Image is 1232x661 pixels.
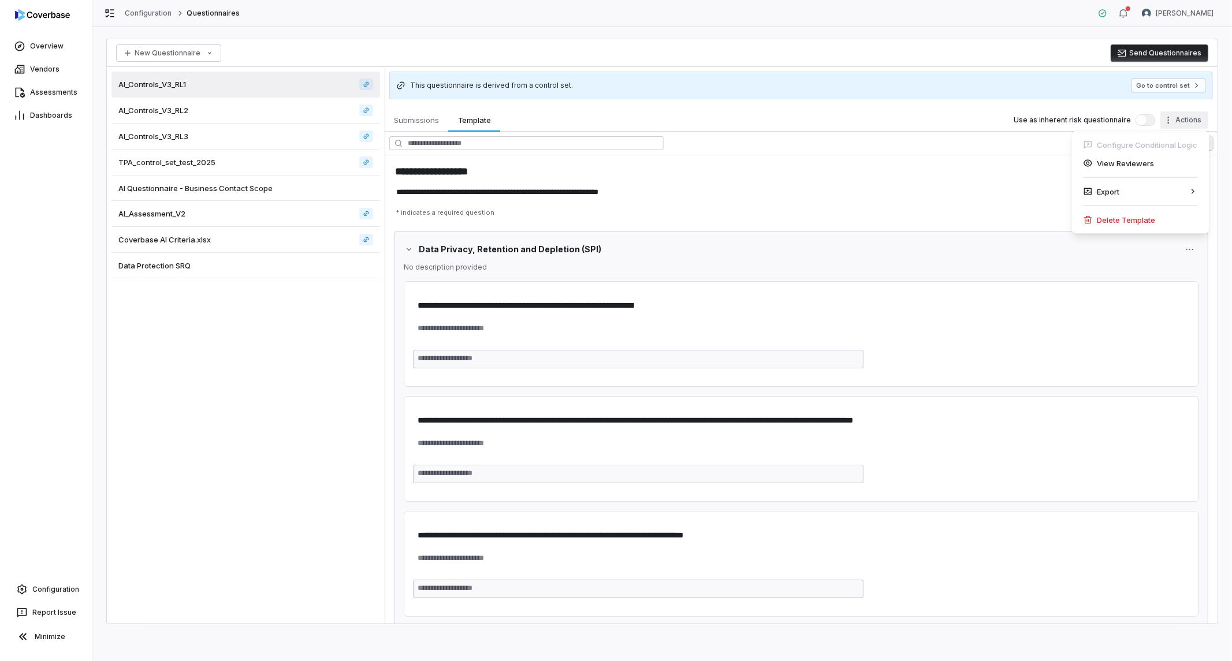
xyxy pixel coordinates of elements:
[1077,211,1205,229] div: Delete Template
[1072,131,1209,234] div: More actions
[1077,182,1205,201] div: Export
[1077,136,1205,154] div: Configure conditional sections for this questionnaire
[1111,44,1208,62] button: Send Questionnaires
[1077,154,1205,173] div: Reviewers are inherited from the control set and can be viewed but not edited here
